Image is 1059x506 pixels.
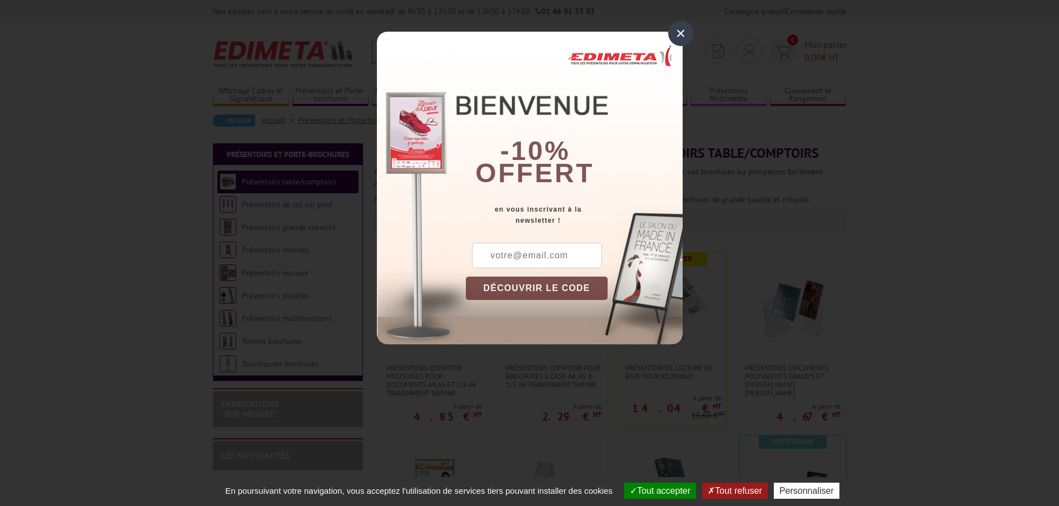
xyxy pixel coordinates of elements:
div: × [668,21,694,46]
input: votre@email.com [472,243,602,268]
font: offert [475,158,594,188]
button: Tout refuser [702,483,767,499]
b: -10% [500,136,570,166]
button: Personnaliser (fenêtre modale) [774,483,839,499]
div: en vous inscrivant à la newsletter ! [466,204,683,226]
button: DÉCOUVRIR LE CODE [466,277,608,300]
button: Tout accepter [624,483,696,499]
span: En poursuivant votre navigation, vous acceptez l'utilisation de services tiers pouvant installer ... [220,486,618,495]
